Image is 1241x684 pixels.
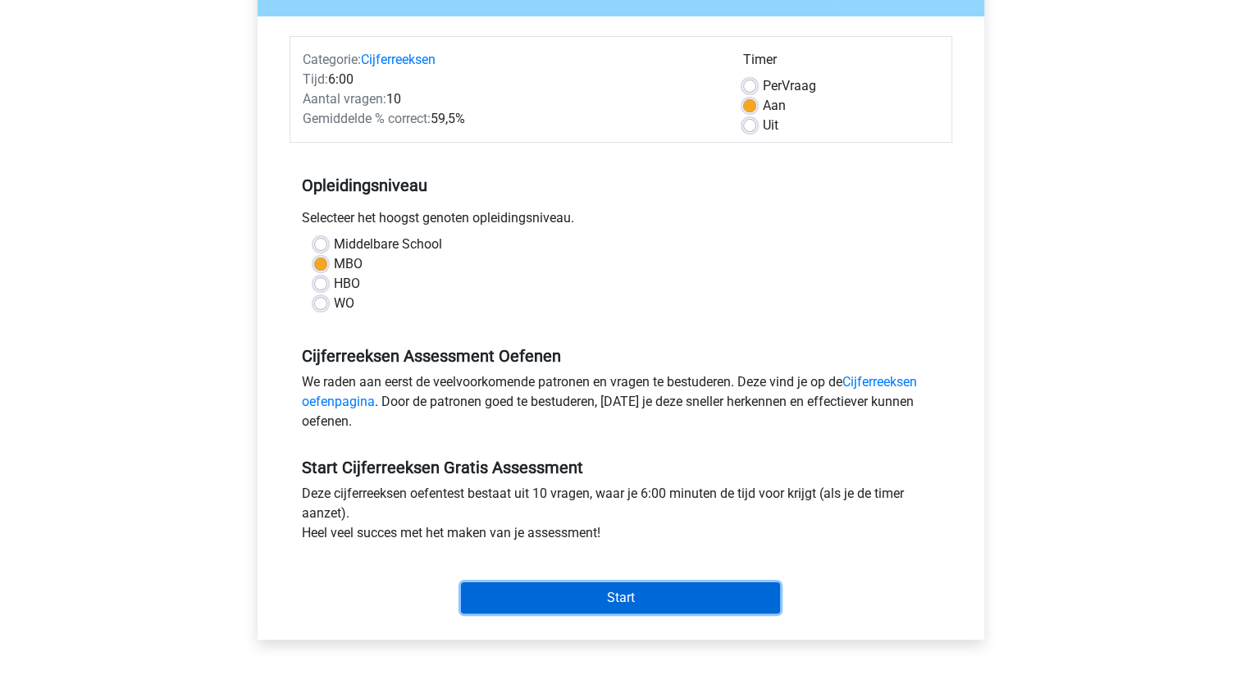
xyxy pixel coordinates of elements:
[763,116,778,135] label: Uit
[334,235,442,254] label: Middelbare School
[303,52,361,67] span: Categorie:
[763,96,786,116] label: Aan
[763,76,816,96] label: Vraag
[763,78,782,93] span: Per
[290,109,731,129] div: 59,5%
[334,254,363,274] label: MBO
[302,458,940,477] h5: Start Cijferreeksen Gratis Assessment
[290,89,731,109] div: 10
[743,50,939,76] div: Timer
[303,71,328,87] span: Tijd:
[461,582,780,613] input: Start
[290,372,952,438] div: We raden aan eerst de veelvoorkomende patronen en vragen te bestuderen. Deze vind je op de . Door...
[303,111,431,126] span: Gemiddelde % correct:
[302,346,940,366] h5: Cijferreeksen Assessment Oefenen
[361,52,436,67] a: Cijferreeksen
[334,274,360,294] label: HBO
[334,294,354,313] label: WO
[290,70,731,89] div: 6:00
[290,484,952,549] div: Deze cijferreeksen oefentest bestaat uit 10 vragen, waar je 6:00 minuten de tijd voor krijgt (als...
[290,208,952,235] div: Selecteer het hoogst genoten opleidingsniveau.
[302,169,940,202] h5: Opleidingsniveau
[303,91,386,107] span: Aantal vragen:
